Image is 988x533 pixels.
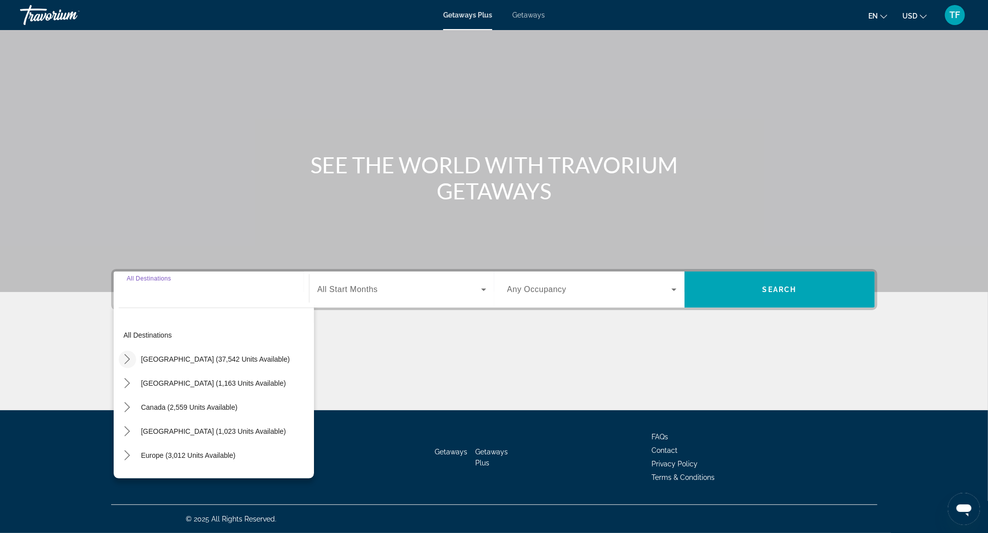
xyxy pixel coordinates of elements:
button: Toggle Canada (2,559 units available) submenu [119,399,136,416]
h1: SEE THE WORLD WITH TRAVORIUM GETAWAYS [306,152,682,204]
button: Toggle Australia (218 units available) submenu [119,471,136,488]
button: Select destination: All destinations [119,326,314,344]
button: Toggle United States (37,542 units available) submenu [119,351,136,368]
a: Privacy Policy [652,460,698,468]
span: en [868,12,878,20]
div: Destination options [114,303,314,478]
button: Toggle Europe (3,012 units available) submenu [119,447,136,464]
a: FAQs [652,433,669,441]
span: All Start Months [317,285,378,294]
span: [GEOGRAPHIC_DATA] (1,023 units available) [141,427,286,435]
button: Select destination: Europe (3,012 units available) [136,446,241,464]
button: Select destination: Canada (2,559 units available) [136,398,243,416]
span: Canada (2,559 units available) [141,403,238,411]
button: Change currency [902,9,927,23]
button: Search [685,272,875,308]
span: TF [950,10,960,20]
a: Getaways [512,11,545,19]
button: Change language [868,9,887,23]
a: Getaways [435,448,467,456]
div: Search widget [114,272,875,308]
span: All destinations [124,331,172,339]
a: Getaways Plus [443,11,492,19]
span: Europe (3,012 units available) [141,451,236,459]
input: Select destination [127,284,296,296]
button: Select destination: Australia (218 units available) [136,470,285,488]
a: Getaways Plus [475,448,508,467]
button: Toggle Mexico (1,163 units available) submenu [119,375,136,392]
span: All Destinations [127,275,171,282]
button: Select destination: Caribbean & Atlantic Islands (1,023 units available) [136,422,291,440]
iframe: Button to launch messaging window [948,493,980,525]
a: Travorium [20,2,120,28]
button: Select destination: United States (37,542 units available) [136,350,295,368]
span: Any Occupancy [507,285,567,294]
span: USD [902,12,917,20]
span: Search [763,286,797,294]
span: [GEOGRAPHIC_DATA] (37,542 units available) [141,355,290,363]
a: Terms & Conditions [652,473,715,481]
span: [GEOGRAPHIC_DATA] (1,163 units available) [141,379,286,387]
a: Contact [652,446,678,454]
button: Select destination: Mexico (1,163 units available) [136,374,291,392]
button: User Menu [942,5,968,26]
span: © 2025 All Rights Reserved. [186,515,277,523]
button: Toggle Caribbean & Atlantic Islands (1,023 units available) submenu [119,423,136,440]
